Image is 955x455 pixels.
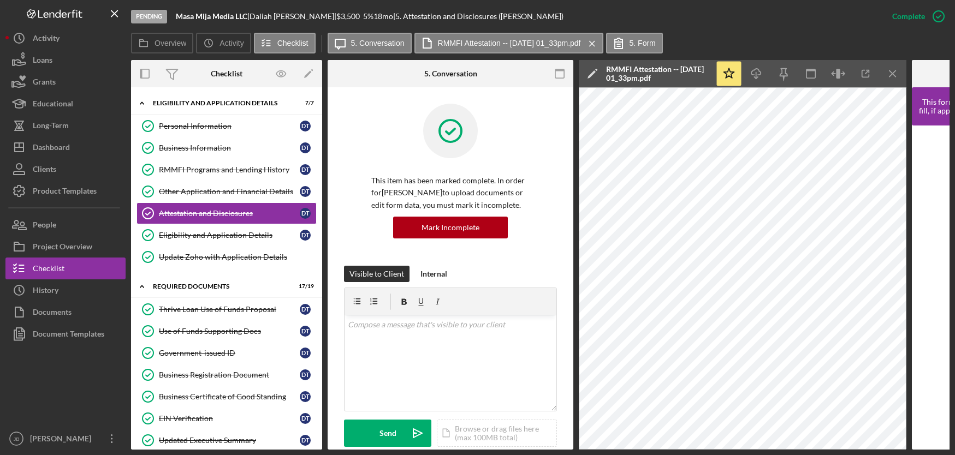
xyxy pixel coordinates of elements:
[131,33,193,53] button: Overview
[159,165,300,174] div: RMMFI Programs and Lending History
[5,158,126,180] button: Clients
[630,39,656,47] label: 5. Form
[881,5,950,27] button: Complete
[159,349,300,357] div: Government-issued ID
[33,236,92,260] div: Project Overview
[33,136,70,161] div: Dashboard
[277,39,309,47] label: Checklist
[33,214,56,238] div: People
[5,180,126,202] button: Product Templates
[5,236,126,258] button: Project Overview
[300,121,311,131] div: D T
[5,301,126,323] a: Documents
[159,209,300,218] div: Attestation and Disclosures
[33,158,56,183] div: Clients
[33,27,60,52] div: Activity
[294,100,314,106] div: 7 / 7
[349,266,404,282] div: Visible to Client
[351,39,405,47] label: 5. Conversation
[159,370,300,379] div: Business Registration Document
[606,65,710,82] div: RMMFI Attestation -- [DATE] 01_33pm.pdf
[300,391,311,402] div: D T
[33,279,58,304] div: History
[5,27,126,49] button: Activity
[363,12,373,21] div: 5 %
[137,342,317,364] a: Government-issued IDDT
[220,39,244,47] label: Activity
[415,266,453,282] button: Internal
[300,208,311,219] div: D T
[137,364,317,386] a: Business Registration DocumentDT
[5,258,126,279] button: Checklist
[438,39,581,47] label: RMMFI Attestation -- [DATE] 01_33pm.pdf
[300,369,311,380] div: D T
[379,420,396,447] div: Send
[137,181,317,202] a: Other Application and Financial DetailsDT
[159,253,316,261] div: Update Zoho with Application Details
[5,214,126,236] button: People
[300,186,311,197] div: D T
[159,187,300,196] div: Other Application and Financial Details
[294,283,314,290] div: 17 / 19
[254,33,316,53] button: Checklist
[414,33,603,53] button: RMMFI Attestation -- [DATE] 01_33pm.pdf
[153,100,287,106] div: Eligibility and Application Details
[33,258,64,282] div: Checklist
[300,435,311,446] div: D T
[420,266,447,282] div: Internal
[300,164,311,175] div: D T
[5,115,126,136] button: Long-Term
[159,122,300,130] div: Personal Information
[159,231,300,240] div: Eligibility and Application Details
[300,413,311,424] div: D T
[371,175,530,211] p: This item has been marked complete. In order for [PERSON_NAME] to upload documents or edit form d...
[137,202,317,224] a: Attestation and DisclosuresDT
[211,69,242,78] div: Checklist
[159,414,300,423] div: EIN Verification
[344,420,431,447] button: Send
[159,392,300,401] div: Business Certificate of Good Standing
[300,230,311,241] div: D T
[5,428,126,450] button: JB[PERSON_NAME]
[153,283,287,290] div: REQUIRED DOCUMENTS
[422,217,479,238] div: Mark Incomplete
[33,115,69,139] div: Long-Term
[250,12,336,21] div: Daliah [PERSON_NAME] |
[393,217,508,238] button: Mark Incomplete
[5,279,126,301] button: History
[5,323,126,345] button: Document Templates
[5,49,126,71] button: Loans
[606,33,663,53] button: 5. Form
[131,10,167,23] div: Pending
[300,326,311,337] div: D T
[13,436,19,442] text: JB
[176,11,247,21] b: Masa Mija Media LLC
[176,12,250,21] div: |
[137,408,317,429] a: EIN VerificationDT
[159,327,300,336] div: Use of Funds Supporting Docs
[33,49,52,74] div: Loans
[328,33,412,53] button: 5. Conversation
[159,143,300,152] div: Business Information
[424,69,477,78] div: 5. Conversation
[159,305,300,314] div: Thrive Loan Use of Funds Proposal
[137,246,317,268] a: Update Zoho with Application Details
[137,386,317,408] a: Business Certificate of Good StandingDT
[5,93,126,115] a: Educational
[137,320,317,342] a: Use of Funds Supporting DocsDT
[137,159,317,181] a: RMMFI Programs and Lending HistoryDT
[137,429,317,451] a: Updated Executive SummaryDT
[155,39,186,47] label: Overview
[137,224,317,246] a: Eligibility and Application DetailsDT
[137,137,317,159] a: Business InformationDT
[5,71,126,93] button: Grants
[892,5,925,27] div: Complete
